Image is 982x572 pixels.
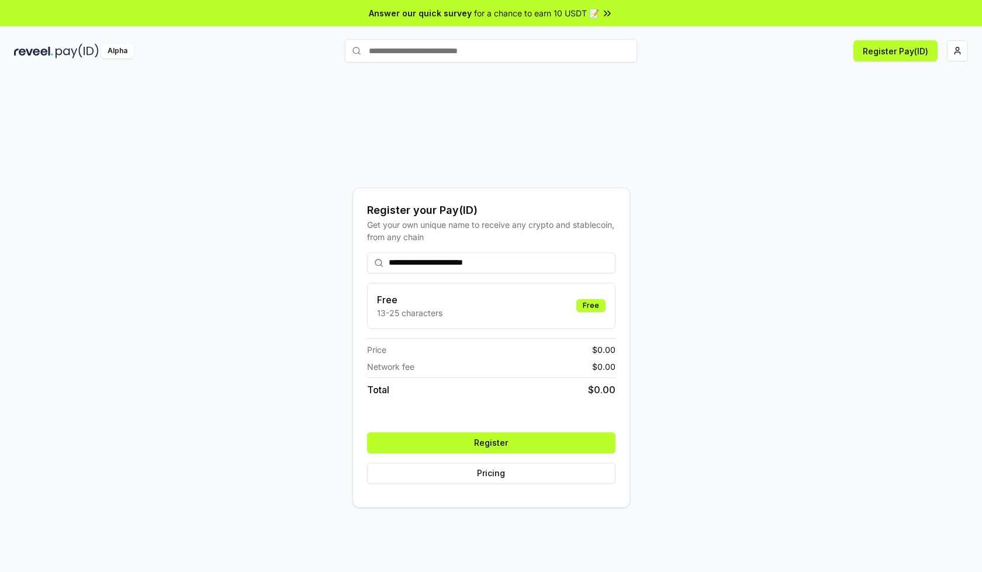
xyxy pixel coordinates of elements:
div: Free [576,299,606,312]
img: reveel_dark [14,44,53,58]
div: Get your own unique name to receive any crypto and stablecoin, from any chain [367,219,616,243]
span: for a chance to earn 10 USDT 📝 [474,7,599,19]
div: Register your Pay(ID) [367,202,616,219]
button: Pricing [367,463,616,484]
button: Register Pay(ID) [853,40,938,61]
img: pay_id [56,44,99,58]
button: Register [367,432,616,453]
p: 13-25 characters [377,307,442,319]
span: Price [367,344,386,356]
span: Total [367,383,389,397]
h3: Free [377,293,442,307]
span: $ 0.00 [592,360,616,373]
span: $ 0.00 [588,383,616,397]
span: Network fee [367,360,414,373]
span: $ 0.00 [592,344,616,356]
div: Alpha [101,44,134,58]
span: Answer our quick survey [369,7,472,19]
